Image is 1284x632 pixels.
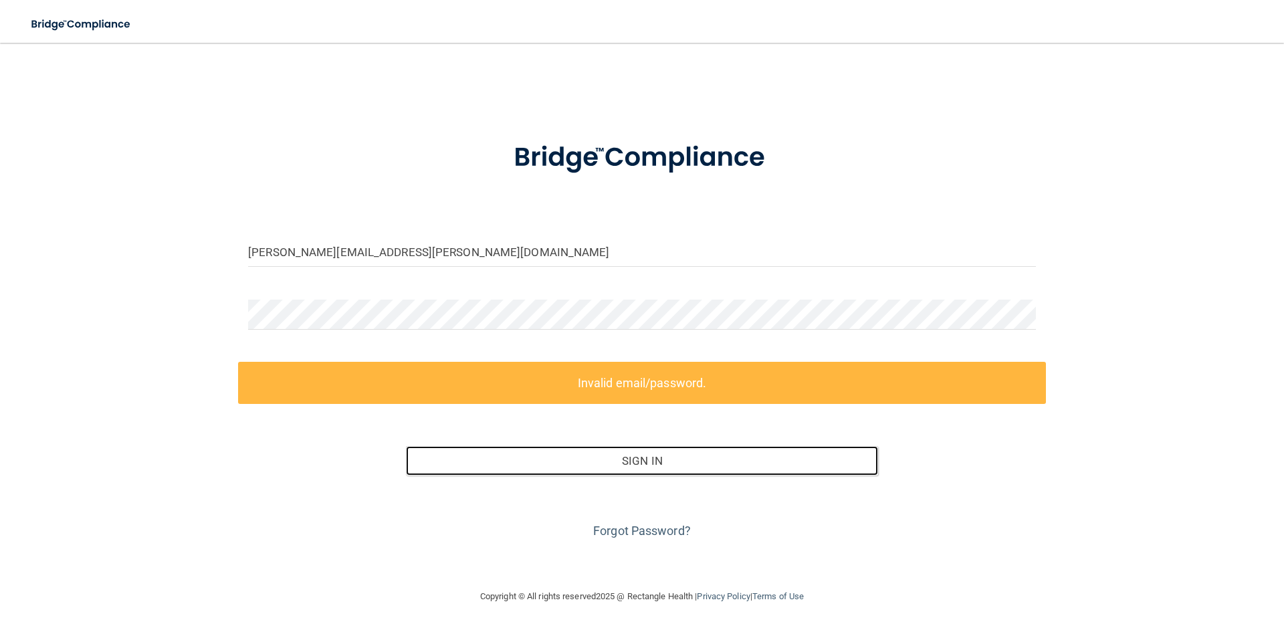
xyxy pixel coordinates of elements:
label: Invalid email/password. [238,362,1046,404]
a: Forgot Password? [593,524,691,538]
img: bridge_compliance_login_screen.278c3ca4.svg [20,11,143,38]
button: Sign In [406,446,879,476]
img: bridge_compliance_login_screen.278c3ca4.svg [486,123,798,193]
a: Terms of Use [752,591,804,601]
input: Email [248,237,1036,267]
div: Copyright © All rights reserved 2025 @ Rectangle Health | | [398,575,886,618]
a: Privacy Policy [697,591,750,601]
